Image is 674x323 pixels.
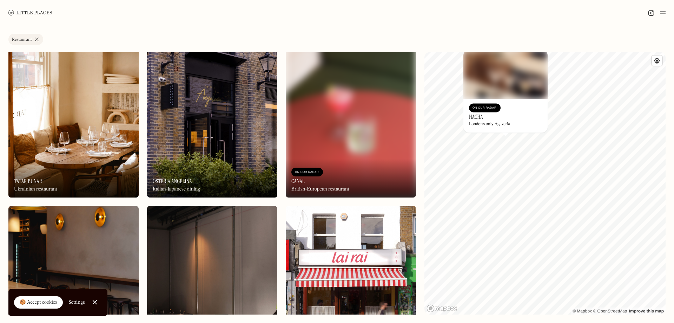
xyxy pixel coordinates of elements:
a: Restaurant [8,34,43,45]
a: Close Cookie Popup [88,295,102,309]
img: Canal [286,41,416,198]
a: Osteria AngelinaOsteria AngelinaOsteria AngelinaItalian-Japanese dining [147,41,277,198]
a: Tatar BunarTatar BunarTatar BunarUkrainian restaurant [8,41,139,198]
div: Settings [68,300,85,305]
button: Find my location [652,56,662,66]
div: On Our Radar [295,169,319,176]
a: Improve this map [629,309,664,314]
div: Restaurant [12,38,32,42]
img: Hacha [463,50,548,99]
a: Mapbox [573,309,592,314]
a: Mapbox homepage [427,304,457,312]
div: On Our Radar [473,104,497,111]
a: CanalCanalOn Our RadarCanalBritish-European restaurant [286,41,416,198]
div: London's only Agaveria [469,122,510,127]
a: 🍪 Accept cookies [14,296,63,309]
a: Settings [68,295,85,310]
h3: Canal [291,178,305,185]
h3: Osteria Angelina [153,178,192,185]
div: British-European restaurant [291,186,349,192]
canvas: Map [424,52,666,315]
a: HachaHachaOn Our RadarHachaLondon's only Agaveria [463,50,548,133]
div: 🍪 Accept cookies [20,299,57,306]
div: Italian-Japanese dining [153,186,200,192]
div: Ukrainian restaurant [14,186,57,192]
a: OpenStreetMap [593,309,627,314]
h3: Tatar Bunar [14,178,42,185]
h3: Hacha [469,114,483,120]
img: Osteria Angelina [147,41,277,198]
img: Tatar Bunar [8,41,139,198]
